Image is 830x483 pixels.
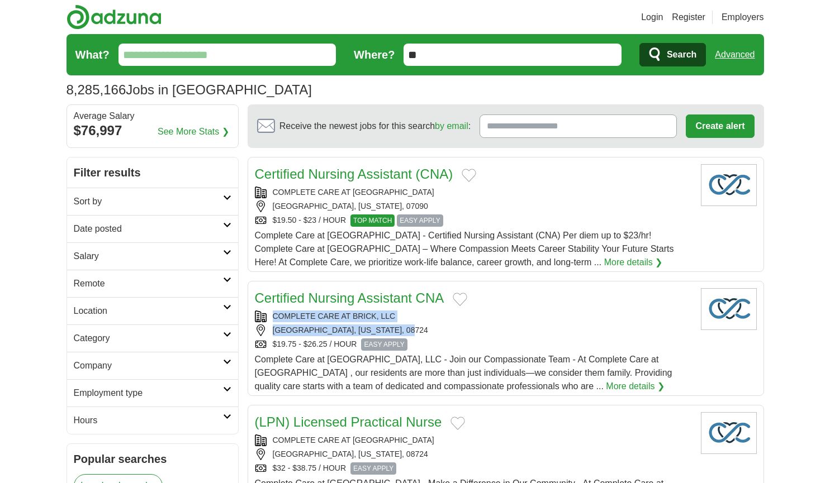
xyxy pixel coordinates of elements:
div: $32 - $38.75 / HOUR [255,462,692,475]
h1: Jobs in [GEOGRAPHIC_DATA] [67,82,312,97]
button: Search [639,43,706,66]
div: $19.50 - $23 / HOUR [255,214,692,227]
a: Location [67,297,238,324]
label: Where? [354,46,395,63]
h2: Company [74,359,223,372]
a: Salary [67,242,238,270]
span: Complete Care at [GEOGRAPHIC_DATA], LLC - Join our Compassionate Team - At Complete Care at [GEOG... [255,355,672,391]
h2: Remote [74,277,223,290]
a: Certified Nursing Assistant CNA [255,290,444,305]
a: See More Stats ❯ [158,125,229,138]
h2: Popular searches [74,451,231,467]
img: Adzuna logo [67,4,162,30]
img: Company logo [701,412,757,454]
div: $19.75 - $26.25 / HOUR [255,338,692,351]
h2: Category [74,332,223,345]
span: Complete Care at [GEOGRAPHIC_DATA] - Certified Nursing Assistant (CNA) Per diem up to $23/hr! Com... [255,231,674,267]
h2: Hours [74,414,223,427]
label: What? [75,46,110,63]
a: Date posted [67,215,238,242]
div: COMPLETE CARE AT [GEOGRAPHIC_DATA] [255,186,692,198]
a: Remote [67,270,238,297]
a: Login [641,11,663,24]
a: Advanced [715,44,755,66]
a: Employers [722,11,764,24]
h2: Date posted [74,222,223,236]
img: Company logo [701,164,757,206]
span: EASY APPLY [361,338,407,351]
img: Company logo [701,288,757,330]
span: Receive the newest jobs for this search : [279,119,471,133]
a: Category [67,324,238,352]
div: [GEOGRAPHIC_DATA], [US_STATE], 08724 [255,324,692,336]
h2: Employment type [74,386,223,400]
button: Add to favorite jobs [453,293,467,306]
button: Add to favorite jobs [450,417,465,430]
div: $76,997 [74,121,231,141]
a: Certified Nursing Assistant (CNA) [255,166,453,181]
span: TOP MATCH [350,214,395,227]
h2: Location [74,304,223,318]
a: Hours [67,407,238,434]
h2: Salary [74,250,223,263]
span: EASY APPLY [397,214,443,227]
a: by email [435,121,468,131]
a: (LPN) Licensed Practical Nurse [255,414,442,429]
span: Search [667,44,696,66]
a: Register [672,11,705,24]
div: [GEOGRAPHIC_DATA], [US_STATE], 08724 [255,448,692,460]
div: [GEOGRAPHIC_DATA], [US_STATE], 07090 [255,200,692,212]
a: More details ❯ [606,380,665,393]
a: Company [67,352,238,379]
a: More details ❯ [604,256,663,269]
div: Average Salary [74,112,231,121]
span: EASY APPLY [350,462,396,475]
a: Sort by [67,188,238,215]
a: Employment type [67,379,238,407]
button: Create alert [686,114,754,138]
button: Add to favorite jobs [462,169,476,182]
h2: Sort by [74,195,223,208]
h2: Filter results [67,157,238,188]
div: COMPLETE CARE AT BRICK, LLC [255,310,692,322]
div: COMPLETE CARE AT [GEOGRAPHIC_DATA] [255,434,692,446]
span: 8,285,166 [67,80,126,100]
